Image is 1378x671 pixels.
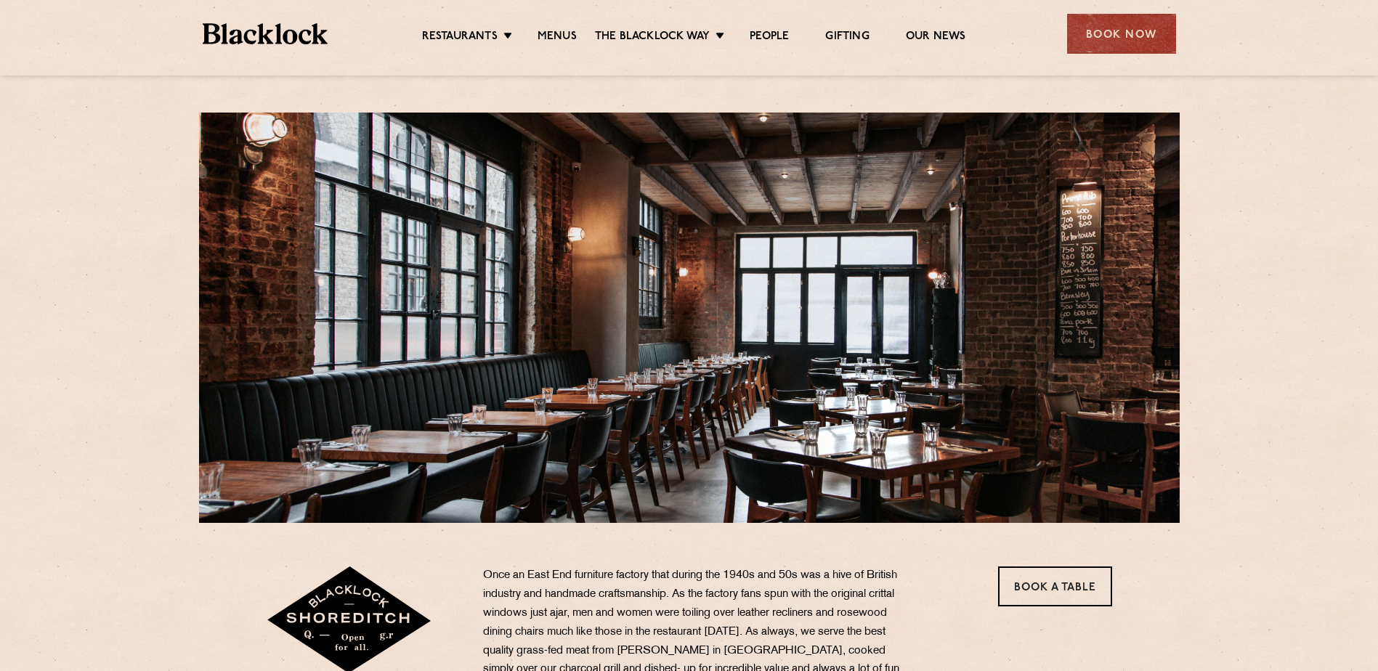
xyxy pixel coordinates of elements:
a: The Blacklock Way [595,30,710,46]
a: Gifting [825,30,869,46]
a: Menus [538,30,577,46]
div: Book Now [1067,14,1176,54]
a: Book a Table [998,566,1112,606]
img: BL_Textured_Logo-footer-cropped.svg [203,23,328,44]
a: Restaurants [422,30,498,46]
a: Our News [906,30,966,46]
a: People [750,30,789,46]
